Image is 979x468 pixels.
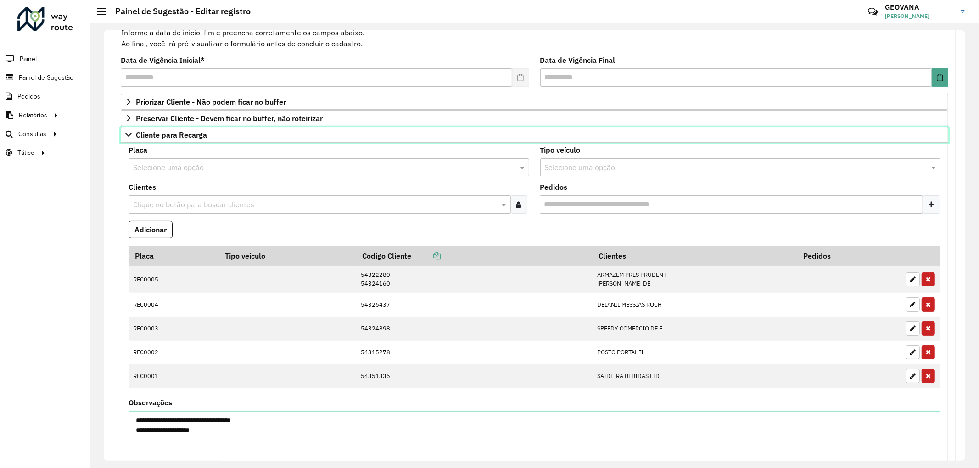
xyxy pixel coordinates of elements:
[411,251,441,260] a: Copiar
[356,265,592,292] td: 54322280 54324160
[356,293,592,317] td: 54326437
[540,182,568,193] label: Pedidos
[885,12,954,20] span: [PERSON_NAME]
[356,341,592,364] td: 54315278
[540,55,615,66] label: Data de Vigência Final
[592,341,797,364] td: POSTO PORTAL II
[136,115,323,122] span: Preservar Cliente - Devem ficar no buffer, não roteirizar
[129,341,218,364] td: REC0002
[121,127,948,143] a: Cliente para Recarga
[121,16,948,50] div: Informe a data de inicio, fim e preencha corretamente os campos abaixo. Ao final, você irá pré-vi...
[129,246,218,265] th: Placa
[19,73,73,83] span: Painel de Sugestão
[106,6,251,17] h2: Painel de Sugestão - Editar registro
[592,246,797,265] th: Clientes
[592,364,797,388] td: SAIDEIRA BEBIDAS LTD
[356,364,592,388] td: 54351335
[18,129,46,139] span: Consultas
[797,246,901,265] th: Pedidos
[136,98,286,105] span: Priorizar Cliente - Não podem ficar no buffer
[129,317,218,341] td: REC0003
[592,293,797,317] td: DELANIL MESSIAS ROCH
[129,221,173,238] button: Adicionar
[356,317,592,341] td: 54324898
[129,265,218,292] td: REC0005
[218,246,356,265] th: Tipo veículo
[932,68,948,87] button: Choose Date
[129,364,218,388] td: REC0001
[356,246,592,265] th: Código Cliente
[129,293,218,317] td: REC0004
[121,110,948,126] a: Preservar Cliente - Devem ficar no buffer, não roteirizar
[540,144,581,155] label: Tipo veículo
[19,110,47,120] span: Relatórios
[129,397,172,408] label: Observações
[863,2,883,22] a: Contato Rápido
[17,92,40,101] span: Pedidos
[121,55,205,66] label: Data de Vigência Inicial
[129,182,156,193] label: Clientes
[17,148,34,158] span: Tático
[121,94,948,110] a: Priorizar Cliente - Não podem ficar no buffer
[592,265,797,292] td: ARMAZEM PRES PRUDENT [PERSON_NAME] DE
[20,54,37,64] span: Painel
[129,144,147,155] label: Placa
[592,317,797,341] td: SPEEDY COMERCIO DE F
[885,3,954,11] h3: GEOVANA
[136,131,207,138] span: Cliente para Recarga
